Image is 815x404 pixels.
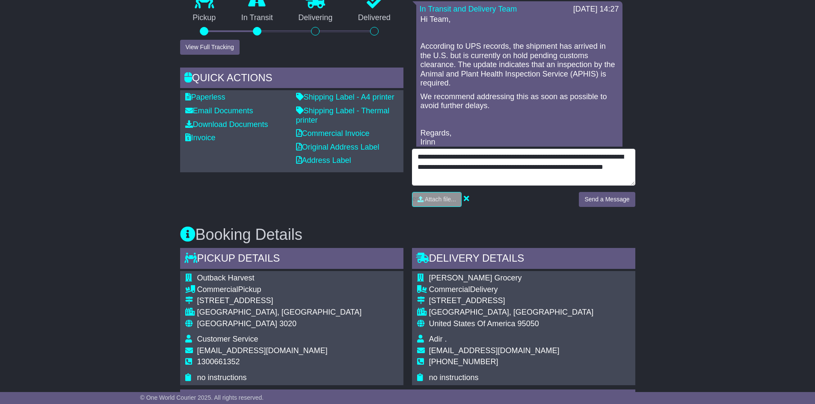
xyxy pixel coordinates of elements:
[421,129,618,147] p: Regards, Irinn
[296,106,390,124] a: Shipping Label - Thermal printer
[429,296,594,306] div: [STREET_ADDRESS]
[579,192,635,207] button: Send a Message
[197,357,240,366] span: 1300661352
[140,394,264,401] span: © One World Courier 2025. All rights reserved.
[180,226,635,243] h3: Booking Details
[180,13,229,23] p: Pickup
[429,346,560,355] span: [EMAIL_ADDRESS][DOMAIN_NAME]
[197,285,238,294] span: Commercial
[429,335,447,343] span: Adir .
[286,13,346,23] p: Delivering
[197,308,362,317] div: [GEOGRAPHIC_DATA], [GEOGRAPHIC_DATA]
[197,319,277,328] span: [GEOGRAPHIC_DATA]
[197,296,362,306] div: [STREET_ADDRESS]
[180,248,403,271] div: Pickup Details
[429,274,522,282] span: [PERSON_NAME] Grocery
[296,93,394,101] a: Shipping Label - A4 printer
[197,274,255,282] span: Outback Harvest
[412,248,635,271] div: Delivery Details
[421,42,618,88] p: According to UPS records, the shipment has arrived in the U.S. but is currently on hold pending c...
[180,68,403,91] div: Quick Actions
[197,346,328,355] span: [EMAIL_ADDRESS][DOMAIN_NAME]
[345,13,403,23] p: Delivered
[197,373,247,382] span: no instructions
[296,129,370,138] a: Commercial Invoice
[429,373,479,382] span: no instructions
[197,335,258,343] span: Customer Service
[185,133,216,142] a: Invoice
[180,40,240,55] button: View Full Tracking
[429,308,594,317] div: [GEOGRAPHIC_DATA], [GEOGRAPHIC_DATA]
[185,120,268,129] a: Download Documents
[429,319,516,328] span: United States Of America
[296,156,351,165] a: Address Label
[228,13,286,23] p: In Transit
[185,106,253,115] a: Email Documents
[296,143,379,151] a: Original Address Label
[429,285,594,295] div: Delivery
[421,92,618,111] p: We recommend addressing this as soon as possible to avoid further delays.
[429,285,470,294] span: Commercial
[197,285,362,295] div: Pickup
[421,15,618,24] p: Hi Team,
[185,93,225,101] a: Paperless
[518,319,539,328] span: 95050
[429,357,498,366] span: [PHONE_NUMBER]
[420,5,517,13] a: In Transit and Delivery Team
[279,319,296,328] span: 3020
[573,5,619,14] div: [DATE] 14:27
